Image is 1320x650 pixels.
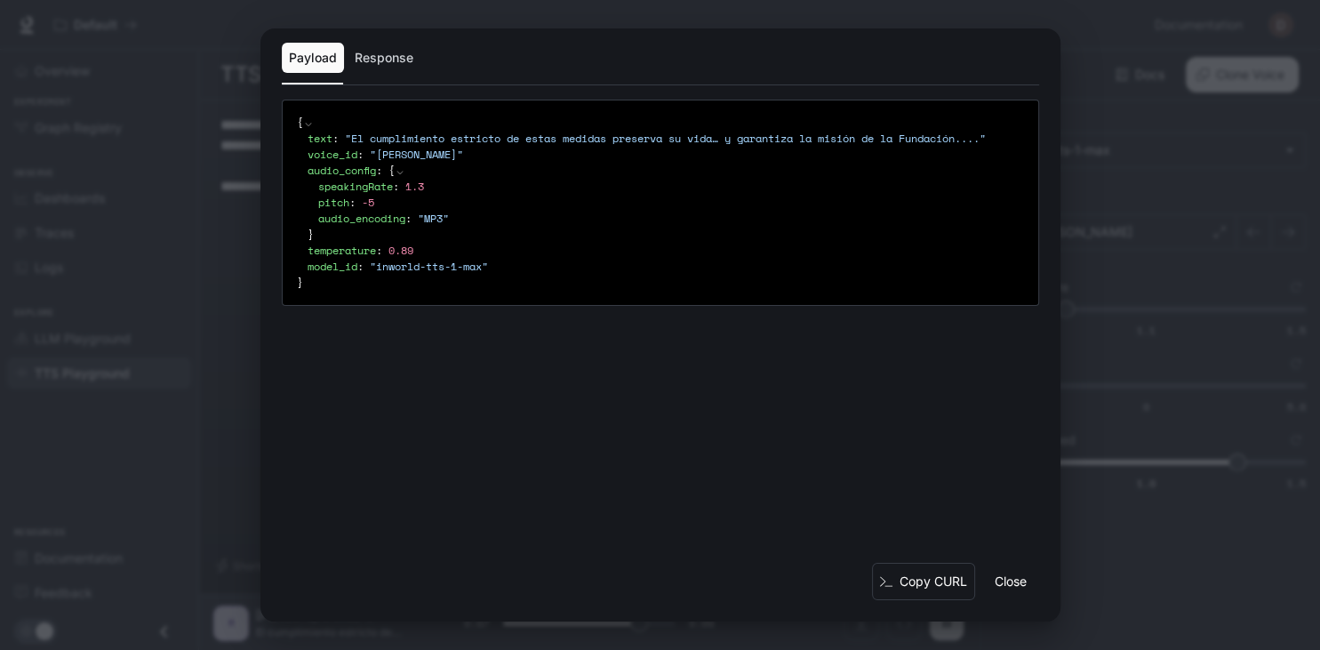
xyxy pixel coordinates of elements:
[318,195,1024,211] div: :
[308,243,376,258] span: temperature
[388,163,395,178] span: {
[297,115,303,130] span: {
[318,211,1024,227] div: :
[282,43,344,73] button: Payload
[370,259,488,274] span: " inworld-tts-1-max "
[318,179,393,194] span: speakingRate
[308,259,1024,275] div: :
[418,211,449,226] span: " MP3 "
[370,147,463,162] span: " [PERSON_NAME] "
[308,131,332,146] span: text
[308,131,1024,147] div: :
[982,564,1039,599] button: Close
[308,147,357,162] span: voice_id
[348,43,420,73] button: Response
[308,147,1024,163] div: :
[308,259,357,274] span: model_id
[308,227,314,242] span: }
[318,179,1024,195] div: :
[872,563,975,601] button: Copy CURL
[318,211,405,226] span: audio_encoding
[388,243,413,258] span: 0.89
[362,195,374,210] span: -5
[308,243,1024,259] div: :
[297,275,303,290] span: }
[308,163,1024,243] div: :
[318,195,349,210] span: pitch
[405,179,424,194] span: 1.3
[345,131,986,146] span: " El cumplimiento estricto de estas medidas preserva su vida… y garantiza la misión de la Fundaci...
[308,163,376,178] span: audio_config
